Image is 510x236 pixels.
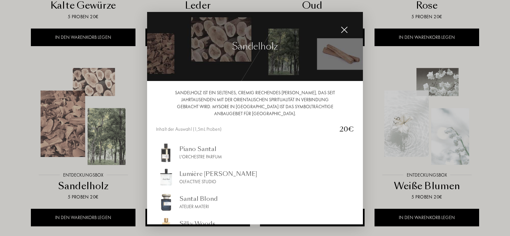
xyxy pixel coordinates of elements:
[156,89,354,117] div: Sandelholz ist ein seltenes, cremig riechendes [PERSON_NAME], das seit Jahrtausenden mit der orie...
[156,192,354,212] a: img_sommelierSantal BlondAtelier Materi
[179,219,220,228] div: Silky Woods
[179,153,222,160] div: L'Orchestre Parfum
[179,178,257,185] div: Olfactive Studio
[156,142,354,162] a: img_sommelierPiano SantalL'Orchestre Parfum
[334,124,354,134] div: 20€
[156,167,176,187] img: img_sommelier
[179,203,218,210] div: Atelier Materi
[179,169,257,178] div: Lumière [PERSON_NAME]
[156,142,176,162] img: img_sommelier
[179,194,218,203] div: Santal Blond
[156,125,334,133] div: Inhalt der Auswahl (1,5mL Proben)
[232,39,278,53] div: Sandelholz
[179,144,222,153] div: Piano Santal
[341,26,348,34] img: cross_white.svg
[147,12,363,81] img: img_collec
[156,167,354,187] a: img_sommelierLumière [PERSON_NAME]Olfactive Studio
[156,192,176,212] img: img_sommelier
